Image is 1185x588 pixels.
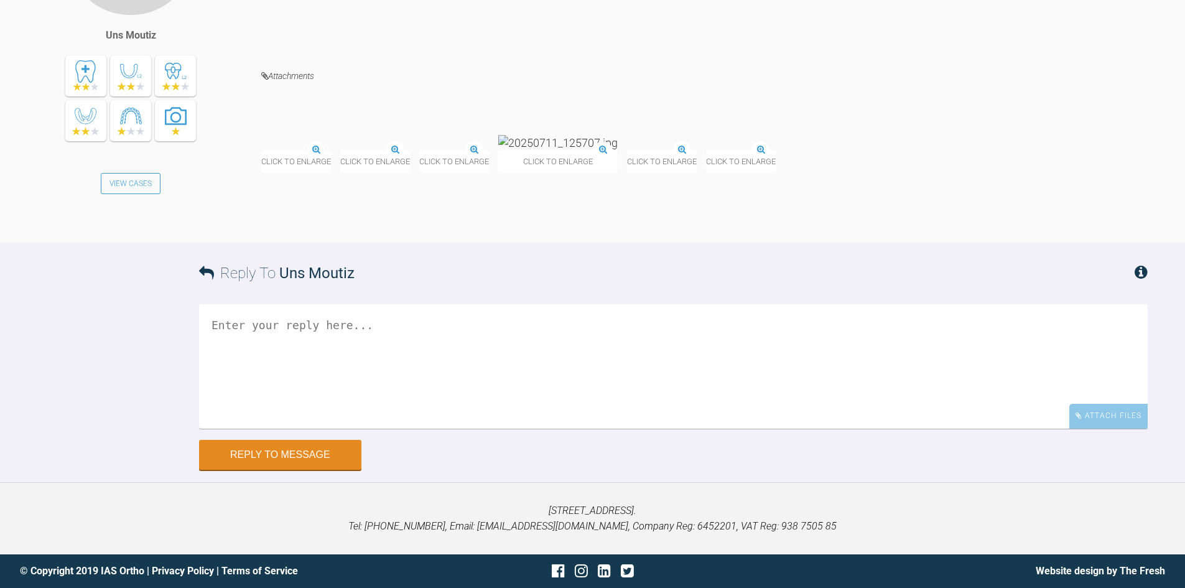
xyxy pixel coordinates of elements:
span: Click to enlarge [498,151,618,172]
div: Uns Moutiz [106,27,156,44]
span: Click to enlarge [261,151,331,172]
span: Click to enlarge [706,151,776,172]
p: [STREET_ADDRESS]. Tel: [PHONE_NUMBER], Email: [EMAIL_ADDRESS][DOMAIN_NAME], Company Reg: 6452201,... [20,503,1165,534]
div: © Copyright 2019 IAS Ortho | | [20,563,402,579]
div: Attach Files [1069,404,1148,428]
img: 20250711_125707.jpg [498,135,618,151]
h4: Attachments [261,68,1148,84]
span: Uns Moutiz [279,264,355,282]
span: Click to enlarge [340,151,410,172]
span: Click to enlarge [627,151,697,172]
span: Click to enlarge [419,151,489,172]
a: View Cases [101,173,160,194]
h3: Reply To [199,261,355,285]
a: Terms of Service [221,565,298,577]
button: Reply to Message [199,440,361,470]
a: Website design by The Fresh [1036,565,1165,577]
a: Privacy Policy [152,565,214,577]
